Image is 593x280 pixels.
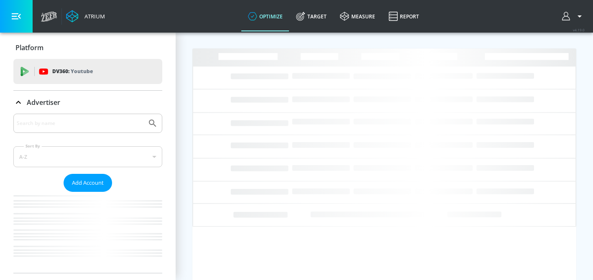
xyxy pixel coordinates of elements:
a: Report [382,1,426,31]
div: A-Z [13,146,162,167]
div: DV360: Youtube [13,59,162,84]
label: Sort By [24,143,42,149]
span: v 4.19.0 [573,28,585,32]
a: Target [289,1,333,31]
a: measure [333,1,382,31]
p: Youtube [71,67,93,76]
span: Add Account [72,178,104,188]
p: DV360: [52,67,93,76]
button: Add Account [64,174,112,192]
p: Platform [15,43,43,52]
div: Advertiser [13,114,162,273]
a: Atrium [66,10,105,23]
div: Advertiser [13,91,162,114]
nav: list of Advertiser [13,192,162,273]
div: Platform [13,36,162,59]
p: Advertiser [27,98,60,107]
div: Atrium [81,13,105,20]
a: optimize [241,1,289,31]
input: Search by name [17,118,143,129]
